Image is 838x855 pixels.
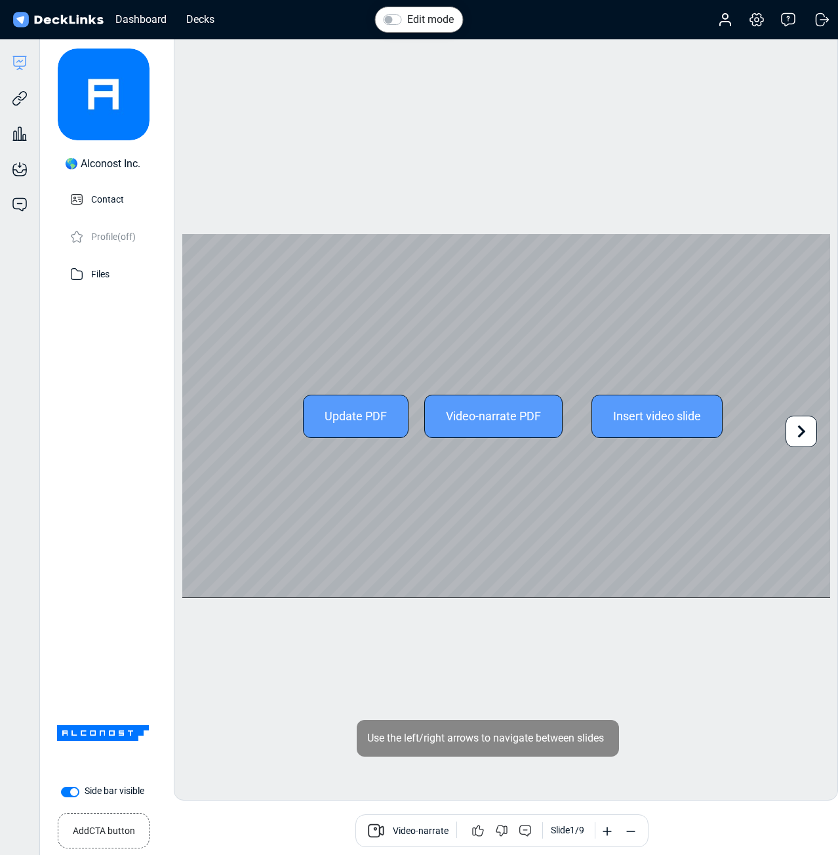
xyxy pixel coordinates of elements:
img: avatar [58,49,150,140]
p: Contact [91,190,124,207]
small: Add CTA button [73,819,135,838]
div: Video-narrate PDF [424,395,563,438]
img: DeckLinks [10,10,106,30]
p: Profile (off) [91,228,136,244]
label: Side bar visible [85,784,144,798]
img: Company Banner [57,687,149,779]
p: Files [91,265,110,281]
div: Insert video slide [591,395,723,438]
div: Decks [180,11,221,28]
div: Dashboard [109,11,173,28]
label: Edit mode [407,12,454,28]
div: Update PDF [303,395,409,438]
div: 🌎 Alconost Inc. [65,156,140,172]
div: Use the left/right arrows to navigate between slides [357,720,619,757]
div: Slide 1 / 9 [551,824,584,837]
span: Video-narrate [393,824,449,840]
